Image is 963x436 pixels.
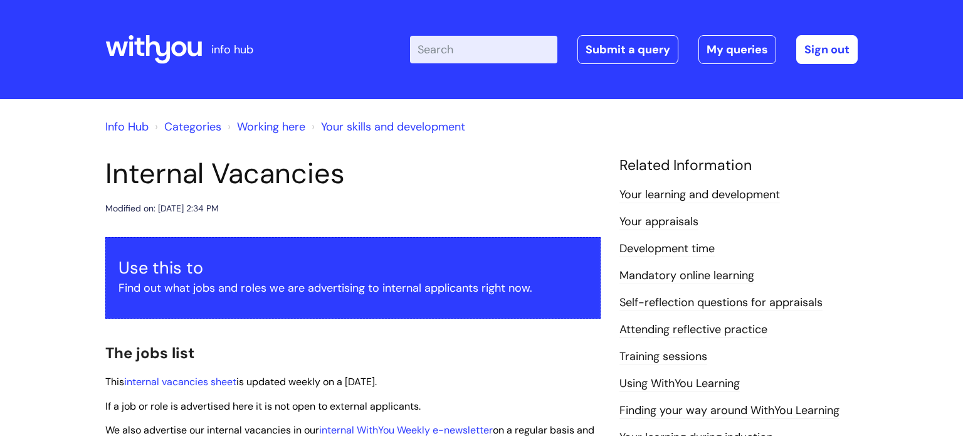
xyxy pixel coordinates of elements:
[619,349,707,365] a: Training sessions
[105,119,149,134] a: Info Hub
[211,40,253,60] p: info hub
[410,36,557,63] input: Search
[118,258,587,278] h3: Use this to
[105,157,601,191] h1: Internal Vacancies
[619,376,740,392] a: Using WithYou Learning
[619,322,767,338] a: Attending reflective practice
[105,400,421,413] span: If a job or role is advertised here it is not open to external applicants.
[619,241,715,257] a: Development time
[410,35,858,64] div: | -
[619,268,754,284] a: Mandatory online learning
[619,403,839,419] a: Finding your way around WithYou Learning
[105,375,377,388] span: This is updated weekly on a [DATE].
[698,35,776,64] a: My queries
[321,119,465,134] a: Your skills and development
[164,119,221,134] a: Categories
[619,187,780,203] a: Your learning and development
[118,278,587,298] p: Find out what jobs and roles we are advertising to internal applicants right now.
[619,295,823,311] a: Self-reflection questions for appraisals
[237,119,305,134] a: Working here
[105,343,194,363] span: The jobs list
[152,117,221,137] li: Solution home
[577,35,678,64] a: Submit a query
[796,35,858,64] a: Sign out
[124,375,236,388] a: internal vacancies sheet
[619,157,858,174] h4: Related Information
[619,214,698,230] a: Your appraisals
[308,117,465,137] li: Your skills and development
[224,117,305,137] li: Working here
[105,201,219,216] div: Modified on: [DATE] 2:34 PM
